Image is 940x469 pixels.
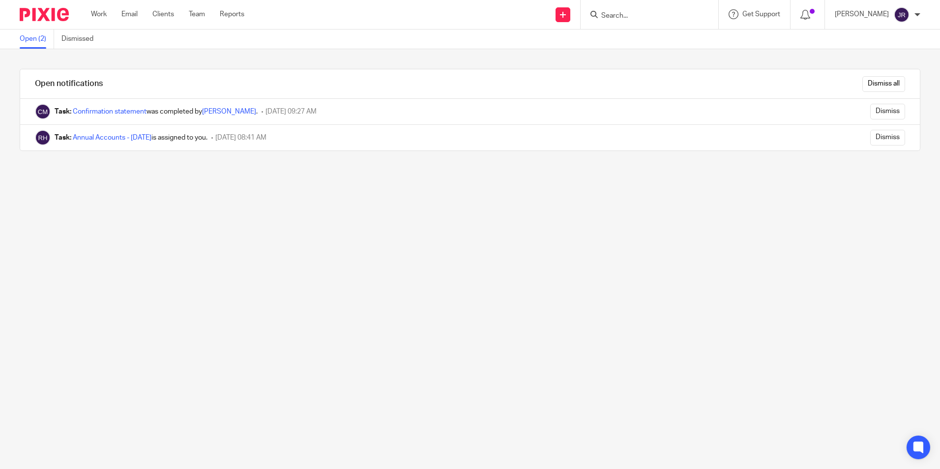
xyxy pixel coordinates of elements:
a: [PERSON_NAME] [202,108,256,115]
img: Cheri Mytton [35,104,51,119]
a: Open (2) [20,29,54,49]
span: [DATE] 09:27 AM [265,108,317,115]
div: is assigned to you. [55,133,207,143]
img: Pixie [20,8,69,21]
a: Team [189,9,205,19]
input: Dismiss [870,130,905,146]
h1: Open notifications [35,79,103,89]
b: Task: [55,134,71,141]
input: Dismiss all [862,76,905,92]
input: Search [600,12,689,21]
img: svg%3E [894,7,910,23]
a: Clients [152,9,174,19]
div: was completed by . [55,107,258,117]
b: Task: [55,108,71,115]
span: Get Support [742,11,780,18]
input: Dismiss [870,104,905,119]
a: Email [121,9,138,19]
span: [DATE] 08:41 AM [215,134,266,141]
p: [PERSON_NAME] [835,9,889,19]
a: Confirmation statement [73,108,147,115]
img: Richard Hopkins [35,130,51,146]
a: Annual Accounts - [DATE] [73,134,151,141]
a: Dismissed [61,29,101,49]
a: Reports [220,9,244,19]
a: Work [91,9,107,19]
